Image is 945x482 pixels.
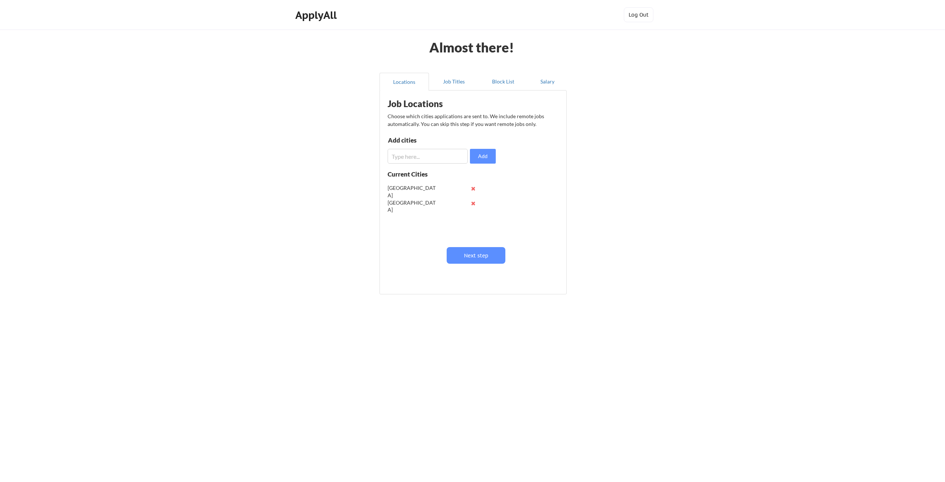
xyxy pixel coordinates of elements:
button: Next step [447,247,505,264]
button: Log Out [624,7,653,22]
div: [GEOGRAPHIC_DATA] [388,199,436,213]
div: [GEOGRAPHIC_DATA] [388,184,436,199]
div: Choose which cities applications are sent to. We include remote jobs automatically. You can skip ... [388,112,557,128]
button: Block List [478,73,528,90]
div: Almost there! [420,41,523,54]
input: Type here... [388,149,468,164]
button: Job Titles [429,73,478,90]
div: Job Locations [388,99,481,108]
div: Add cities [388,137,464,143]
div: ApplyAll [295,9,339,21]
div: Current Cities [388,171,444,177]
button: Salary [528,73,567,90]
button: Locations [379,73,429,90]
button: Add [470,149,496,164]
